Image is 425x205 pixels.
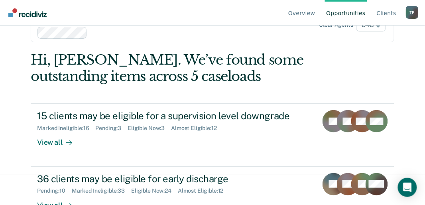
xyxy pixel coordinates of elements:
[37,173,311,185] div: 36 clients may be eligible for early discharge
[8,8,47,17] img: Recidiviz
[72,187,131,194] div: Marked Ineligible : 33
[131,187,178,194] div: Eligible Now : 24
[171,125,223,132] div: Almost Eligible : 12
[37,110,311,122] div: 15 clients may be eligible for a supervision level downgrade
[178,187,230,194] div: Almost Eligible : 12
[37,132,82,147] div: View all
[31,52,321,85] div: Hi, [PERSON_NAME]. We’ve found some outstanding items across 5 caseloads
[406,6,419,19] button: Profile dropdown button
[96,125,128,132] div: Pending : 3
[37,125,95,132] div: Marked Ineligible : 16
[398,178,417,197] div: Open Intercom Messenger
[406,6,419,19] div: T P
[37,187,72,194] div: Pending : 10
[31,103,394,166] a: 15 clients may be eligible for a supervision level downgradeMarked Ineligible:16Pending:3Eligible...
[128,125,171,132] div: Eligible Now : 3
